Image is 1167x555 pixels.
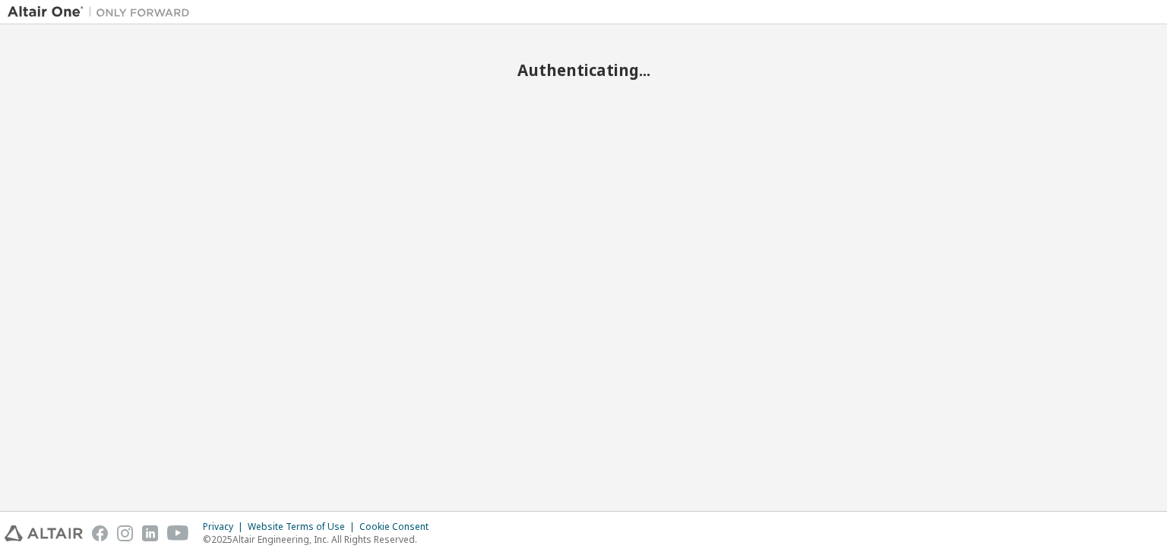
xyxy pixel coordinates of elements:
[142,525,158,541] img: linkedin.svg
[203,533,438,546] p: © 2025 Altair Engineering, Inc. All Rights Reserved.
[92,525,108,541] img: facebook.svg
[359,521,438,533] div: Cookie Consent
[5,525,83,541] img: altair_logo.svg
[248,521,359,533] div: Website Terms of Use
[203,521,248,533] div: Privacy
[167,525,189,541] img: youtube.svg
[8,5,198,20] img: Altair One
[117,525,133,541] img: instagram.svg
[8,60,1159,80] h2: Authenticating...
